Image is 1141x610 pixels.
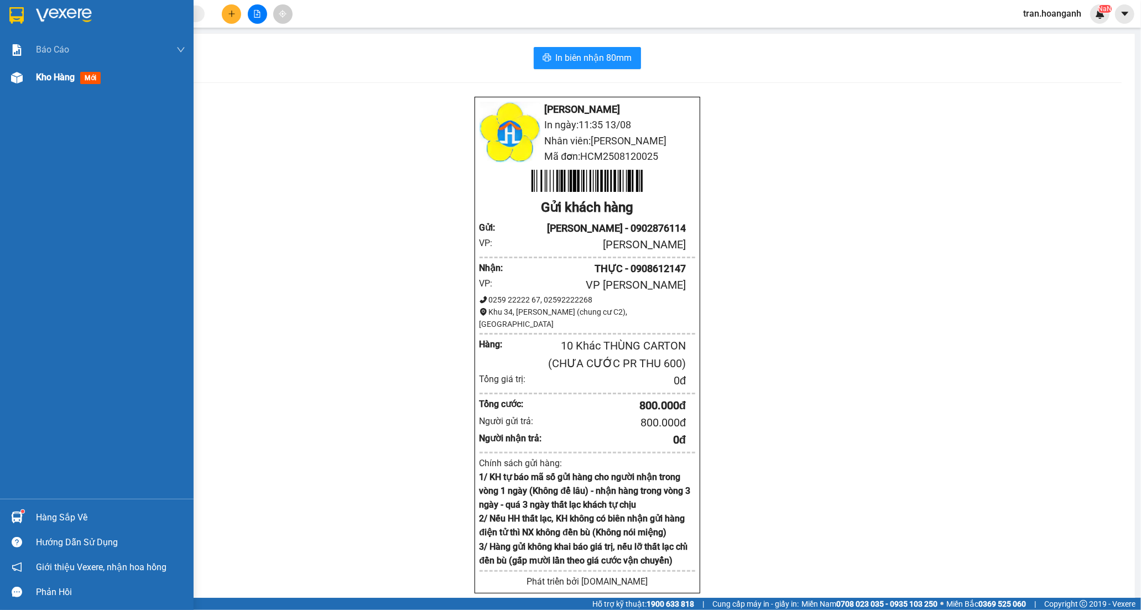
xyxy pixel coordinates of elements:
div: Hàng sắp về [36,509,185,526]
span: Cung cấp máy in - giấy in: [712,598,799,610]
strong: 0369 525 060 [978,599,1026,608]
div: 0259 22222 67, 02592222268 [480,294,695,306]
span: environment [480,308,487,316]
span: mới [80,72,101,84]
div: Người gửi trả: [480,414,543,428]
span: file-add [253,10,261,18]
span: | [1034,598,1036,610]
span: Giới thiệu Vexere, nhận hoa hồng [36,560,166,574]
span: message [12,587,22,597]
div: Gửi khách hàng [480,197,695,218]
div: 0 đ [542,372,686,389]
img: warehouse-icon [11,512,23,523]
button: file-add [248,4,267,24]
div: Tổng cước: [480,397,543,411]
span: aim [279,10,286,18]
div: 800.000 đ [542,414,686,431]
li: In ngày: 11:35 13/08 [6,82,128,97]
sup: 1 [21,510,24,513]
span: In biên nhận 80mm [556,51,632,65]
span: Kho hàng [36,72,75,82]
span: down [176,45,185,54]
strong: 3/ Hàng gửi không khai báo giá trị, nếu lỡ thất lạc chỉ đền bù (gấp mười lần theo giá cước vận ch... [480,541,688,566]
strong: 2/ Nếu HH thất lạc, KH không có biên nhận gửi hàng điện tử thì NX không đền bù (Không nói miệng) [480,513,685,538]
span: Báo cáo [36,43,69,56]
div: VP [PERSON_NAME] [506,277,686,294]
div: Hướng dẫn sử dụng [36,534,185,551]
div: VP: [480,236,507,250]
strong: 1900 633 818 [647,599,694,608]
div: Tổng giá trị: [480,372,543,386]
button: aim [273,4,293,24]
div: Hàng: [480,337,524,351]
button: plus [222,4,241,24]
span: notification [12,562,22,572]
img: logo.jpg [480,102,540,163]
sup: NaN [1098,5,1112,13]
img: logo-vxr [9,7,24,24]
span: tran.hoanganh [1014,7,1090,20]
li: Nhân viên: [PERSON_NAME] [480,133,695,149]
span: printer [543,53,551,64]
div: [PERSON_NAME] - 0902876114 [506,221,686,236]
span: copyright [1080,600,1087,608]
img: logo.jpg [6,6,66,66]
div: Phản hồi [36,584,185,601]
button: caret-down [1115,4,1134,24]
span: Hỗ trợ kỹ thuật: [592,598,694,610]
span: | [702,598,704,610]
span: question-circle [12,537,22,548]
span: Miền Bắc [946,598,1026,610]
div: Người nhận trả: [480,431,543,445]
strong: 0708 023 035 - 0935 103 250 [836,599,937,608]
div: 0 đ [542,431,686,449]
div: Khu 34, [PERSON_NAME] (chung cư C2), [GEOGRAPHIC_DATA] [480,306,695,330]
div: Nhận : [480,261,507,275]
li: [PERSON_NAME] [6,66,128,82]
span: ⚪️ [940,602,944,606]
button: printerIn biên nhận 80mm [534,47,641,69]
div: Chính sách gửi hàng: [480,456,695,470]
div: [PERSON_NAME] [506,236,686,253]
img: warehouse-icon [11,72,23,84]
div: VP: [480,277,507,290]
li: Mã đơn: HCM2508120025 [480,149,695,164]
div: 10 Khác THÙNG CARTON (CHƯA CƯỚC PR THU 600) [524,337,686,372]
span: caret-down [1120,9,1130,19]
li: In ngày: 11:35 13/08 [480,117,695,133]
div: THỰC - 0908612147 [506,261,686,277]
span: phone [480,296,487,304]
div: Gửi : [480,221,507,234]
img: solution-icon [11,44,23,56]
div: 800.000 đ [542,397,686,414]
span: plus [228,10,236,18]
img: icon-new-feature [1095,9,1105,19]
li: [PERSON_NAME] [480,102,695,117]
span: Miền Nam [801,598,937,610]
strong: 1/ KH tự báo mã số gửi hàng cho người nhận trong vòng 1 ngày (Không để lâu) - nhận hàng trong vòn... [480,472,691,510]
div: Phát triển bởi [DOMAIN_NAME] [480,575,695,588]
